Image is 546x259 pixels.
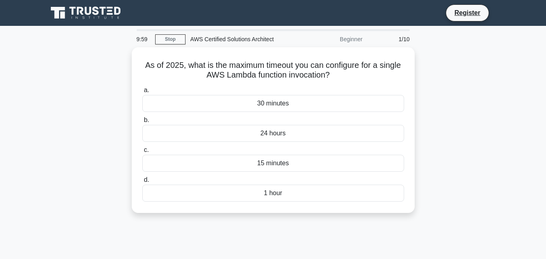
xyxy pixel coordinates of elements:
div: Beginner [297,31,367,47]
a: Register [449,8,485,18]
div: 24 hours [142,125,404,142]
div: 30 minutes [142,95,404,112]
span: c. [144,146,149,153]
div: 1 hour [142,185,404,202]
div: 15 minutes [142,155,404,172]
div: 9:59 [132,31,155,47]
h5: As of 2025, what is the maximum timeout you can configure for a single AWS Lambda function invoca... [141,60,405,80]
div: 1/10 [367,31,415,47]
span: a. [144,86,149,93]
a: Stop [155,34,186,44]
span: b. [144,116,149,123]
div: AWS Certified Solutions Architect [186,31,297,47]
span: d. [144,176,149,183]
